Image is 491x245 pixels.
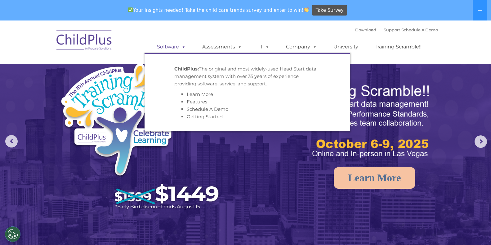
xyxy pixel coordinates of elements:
button: Cookies Settings [5,226,20,242]
font: | [355,27,438,32]
a: Take Survey [312,5,347,16]
a: Download [355,27,376,32]
a: Schedule A Demo [401,27,438,32]
span: Last name [86,41,105,46]
a: Training Scramble!! [368,41,428,53]
a: Features [187,99,207,105]
a: Getting Started [187,114,223,120]
span: Your insights needed! Take the child care trends survey and enter to win! [126,4,311,16]
a: IT [252,41,276,53]
span: Take Survey [316,5,344,16]
p: The original and most widely-used Head Start data management system with over 35 years of experie... [174,65,320,88]
img: ChildPlus by Procare Solutions [53,25,115,57]
img: 👏 [304,7,309,12]
a: Learn More [187,91,213,97]
span: Phone number [86,66,113,71]
img: ✅ [128,7,133,12]
a: Company [280,41,323,53]
a: Learn More [334,167,415,189]
a: Support [384,27,400,32]
a: Schedule A Demo [187,106,228,112]
a: University [327,41,364,53]
strong: ChildPlus: [174,66,199,72]
a: Assessments [196,41,248,53]
a: Software [151,41,192,53]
